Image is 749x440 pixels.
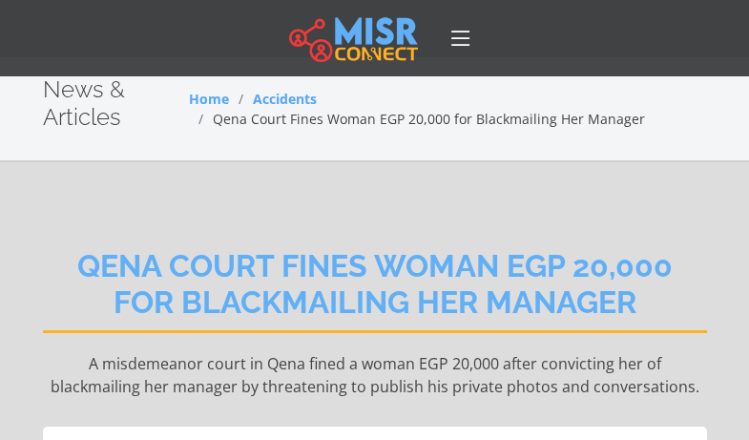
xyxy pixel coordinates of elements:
[43,248,707,334] h2: Qena Court Fines Woman EGP 20,000 for Blackmailing Her Manager
[43,352,707,398] p: A misdemeanor court in Qena fined a woman EGP 20,000 after convicting her of blackmailing her man...
[43,76,189,132] h2: News & Articles
[189,90,229,108] a: Home
[253,90,317,108] a: Accidents
[289,14,417,62] img: main.misr_connect
[189,109,645,129] li: Qena Court Fines Woman EGP 20,000 for Blackmailing Her Manager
